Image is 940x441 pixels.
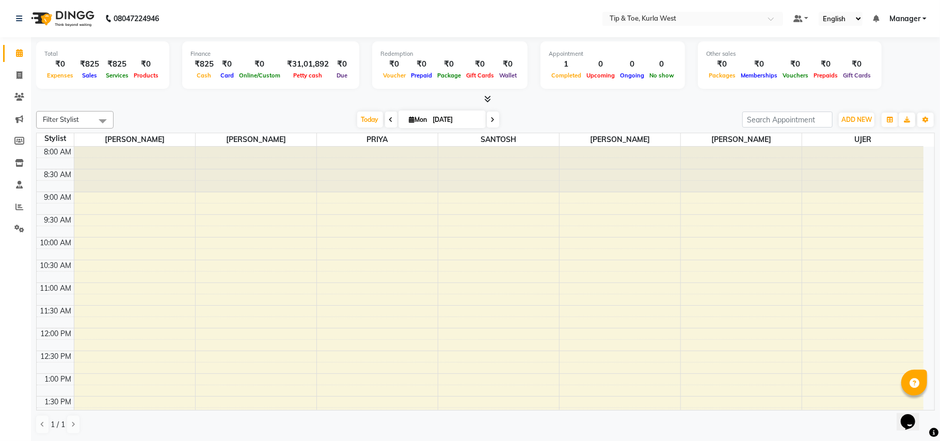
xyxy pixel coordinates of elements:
[291,72,325,79] span: Petty cash
[283,58,333,70] div: ₹31,01,892
[497,58,519,70] div: ₹0
[334,72,350,79] span: Due
[218,58,236,70] div: ₹0
[114,4,159,33] b: 08047224946
[617,58,647,70] div: 0
[584,72,617,79] span: Upcoming
[560,133,680,146] span: [PERSON_NAME]
[841,116,872,123] span: ADD NEW
[26,4,97,33] img: logo
[647,58,677,70] div: 0
[802,133,923,146] span: UJER
[780,72,811,79] span: Vouchers
[51,419,65,430] span: 1 / 1
[74,133,195,146] span: [PERSON_NAME]
[430,112,482,128] input: 2025-09-01
[190,58,218,70] div: ₹825
[780,58,811,70] div: ₹0
[464,72,497,79] span: Gift Cards
[889,13,920,24] span: Manager
[196,133,316,146] span: [PERSON_NAME]
[435,58,464,70] div: ₹0
[43,374,74,385] div: 1:00 PM
[79,72,100,79] span: Sales
[742,112,833,128] input: Search Appointment
[435,72,464,79] span: Package
[195,72,214,79] span: Cash
[43,397,74,407] div: 1:30 PM
[647,72,677,79] span: No show
[407,116,430,123] span: Mon
[236,58,283,70] div: ₹0
[811,72,840,79] span: Prepaids
[408,58,435,70] div: ₹0
[549,58,584,70] div: 1
[464,58,497,70] div: ₹0
[811,58,840,70] div: ₹0
[103,72,131,79] span: Services
[37,133,74,144] div: Stylist
[839,113,874,127] button: ADD NEW
[76,58,103,70] div: ₹825
[706,72,738,79] span: Packages
[617,72,647,79] span: Ongoing
[438,133,559,146] span: SANTOSH
[380,50,519,58] div: Redemption
[39,351,74,362] div: 12:30 PM
[236,72,283,79] span: Online/Custom
[357,112,383,128] span: Today
[897,400,930,431] iframe: chat widget
[131,58,161,70] div: ₹0
[681,133,802,146] span: [PERSON_NAME]
[44,72,76,79] span: Expenses
[103,58,131,70] div: ₹825
[42,147,74,157] div: 8:00 AM
[190,50,351,58] div: Finance
[549,50,677,58] div: Appointment
[840,72,873,79] span: Gift Cards
[738,72,780,79] span: Memberships
[706,58,738,70] div: ₹0
[42,192,74,203] div: 9:00 AM
[840,58,873,70] div: ₹0
[44,58,76,70] div: ₹0
[39,328,74,339] div: 12:00 PM
[38,283,74,294] div: 11:00 AM
[38,260,74,271] div: 10:30 AM
[38,306,74,317] div: 11:30 AM
[218,72,236,79] span: Card
[42,215,74,226] div: 9:30 AM
[42,169,74,180] div: 8:30 AM
[333,58,351,70] div: ₹0
[131,72,161,79] span: Products
[43,115,79,123] span: Filter Stylist
[380,58,408,70] div: ₹0
[738,58,780,70] div: ₹0
[549,72,584,79] span: Completed
[317,133,438,146] span: PRIYA
[706,50,873,58] div: Other sales
[584,58,617,70] div: 0
[44,50,161,58] div: Total
[497,72,519,79] span: Wallet
[408,72,435,79] span: Prepaid
[38,238,74,248] div: 10:00 AM
[380,72,408,79] span: Voucher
